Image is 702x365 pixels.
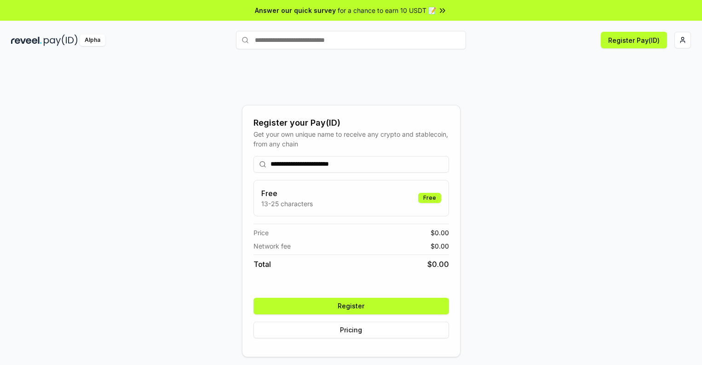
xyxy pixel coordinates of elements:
[601,32,667,48] button: Register Pay(ID)
[253,241,291,251] span: Network fee
[80,35,105,46] div: Alpha
[261,199,313,209] p: 13-25 characters
[431,241,449,251] span: $ 0.00
[253,259,271,270] span: Total
[253,129,449,149] div: Get your own unique name to receive any crypto and stablecoin, from any chain
[253,298,449,314] button: Register
[253,116,449,129] div: Register your Pay(ID)
[261,188,313,199] h3: Free
[255,6,336,15] span: Answer our quick survey
[11,35,42,46] img: reveel_dark
[338,6,436,15] span: for a chance to earn 10 USDT 📝
[427,259,449,270] span: $ 0.00
[44,35,78,46] img: pay_id
[253,228,269,238] span: Price
[431,228,449,238] span: $ 0.00
[418,193,441,203] div: Free
[253,322,449,338] button: Pricing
